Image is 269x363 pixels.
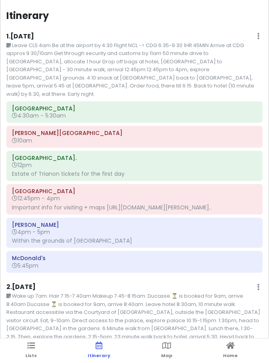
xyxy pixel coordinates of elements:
[6,32,34,41] h6: 1 . [DATE]
[12,221,257,228] h6: Angelina Paris
[12,129,257,137] h6: Paris Charles de Gaulle Airport
[12,137,32,144] span: 10am
[88,338,110,363] a: Itinerary
[6,10,49,22] h4: Itinerary
[25,338,37,363] a: Lists
[12,194,60,202] span: 12:45pm - 4pm
[223,352,238,359] span: Home
[12,204,257,211] div: Important info for visiting + maps [URL][DOMAIN_NAME][PERSON_NAME]..
[6,283,36,291] h6: 2 . [DATE]
[161,352,172,359] span: Map
[12,262,38,270] span: 5:45pm
[6,42,263,98] small: Leave CLS 4am Be at the airport by 4:30 Flight NCL -> CDG 6:35-9:30 1HR 45MIN Arrive at CDG appro...
[12,105,257,112] h6: Newcastle International Airport
[25,352,37,359] span: Lists
[12,170,257,177] div: Estate of Trianon tickets for the first day
[12,161,32,169] span: 12pm
[161,338,172,363] a: Map
[12,228,50,236] span: 4pm - 5pm
[12,255,257,262] h6: McDonald's
[12,112,66,120] span: 4:30am - 5:30am
[12,188,257,195] h6: Versailles
[88,352,110,359] span: Itinerary
[223,338,238,363] a: Home
[12,237,257,244] div: Within the grounds of [GEOGRAPHIC_DATA]
[12,154,257,162] h6: Hôtel le Versailles.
